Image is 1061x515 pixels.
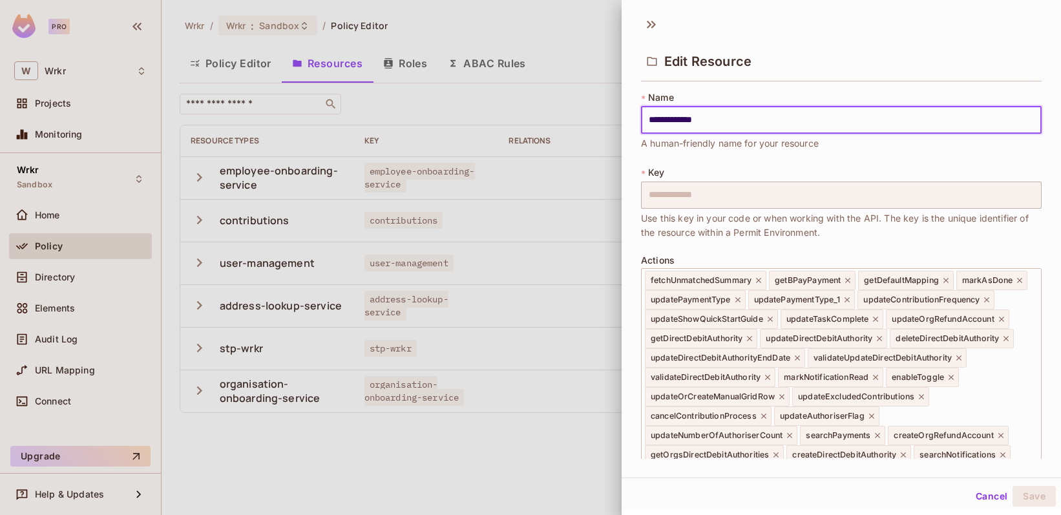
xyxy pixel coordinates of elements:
span: searchPayments [806,430,870,441]
span: validateUpdateDirectDebitAuthority [814,353,952,363]
span: Name [648,92,674,103]
span: getDirectDebitAuthority [651,333,742,344]
span: deleteDirectDebitAuthority [896,333,999,344]
div: searchPayments [800,426,885,445]
span: updateOrCreateManualGridRow [651,392,775,402]
div: markNotificationRead [778,368,883,387]
div: updateAuthoriserFlag [774,406,879,426]
span: updateShowQuickStartGuide [651,314,763,324]
div: updateDirectDebitAuthority [760,329,887,348]
button: Cancel [971,486,1013,507]
span: fetchUnmatchedSummary [651,275,751,286]
div: enableToggle [886,368,959,387]
span: updateOrgRefundAccount [892,314,994,324]
div: updateContributionFrequency [857,290,994,310]
div: updateShowQuickStartGuide [645,310,778,329]
span: updateTaskComplete [786,314,869,324]
div: createOrgRefundAccount [888,426,1008,445]
div: updateExcludedContributions [792,387,929,406]
div: updateOrCreateManualGridRow [645,387,790,406]
span: validateDirectDebitAuthority [651,372,761,383]
button: Save [1013,486,1056,507]
span: searchNotifications [919,450,996,460]
div: updateNumberOfAuthoriserCount [645,426,797,445]
span: markNotificationRead [784,372,868,383]
span: updateContributionFrequency [863,295,980,305]
div: updatePaymentType_1 [748,290,856,310]
span: updateDirectDebitAuthorityEndDate [651,353,790,363]
div: deleteDirectDebitAuthority [890,329,1014,348]
span: updateExcludedContributions [798,392,914,402]
span: Edit Resource [664,54,751,69]
span: cancelContributionProcess [651,411,757,421]
span: markAsDone [962,275,1013,286]
div: getOrgsDirectDebitAuthorities [645,445,784,465]
div: validateDirectDebitAuthority [645,368,775,387]
div: updateTaskComplete [781,310,884,329]
span: getBPayPayment [775,275,841,286]
div: updateDirectDebitAuthorityEndDate [645,348,805,368]
span: updatePaymentType [651,295,731,305]
div: getDirectDebitAuthority [645,329,757,348]
span: Key [648,167,664,178]
span: updateDirectDebitAuthority [766,333,872,344]
div: updatePaymentType [645,290,746,310]
span: getDefaultMapping [864,275,939,286]
div: fetchUnmatchedSummary [645,271,766,290]
div: createDirectDebitAuthority [786,445,911,465]
span: Use this key in your code or when working with the API. The key is the unique identifier of the r... [641,211,1042,240]
span: A human-friendly name for your resource [641,136,819,151]
div: getDefaultMapping [858,271,954,290]
div: validateUpdateDirectDebitAuthority [808,348,967,368]
div: updateOrgRefundAccount [886,310,1009,329]
div: markAsDone [956,271,1028,290]
span: enableToggle [892,372,944,383]
span: updateAuthoriserFlag [780,411,865,421]
span: createDirectDebitAuthority [792,450,896,460]
div: getBPayPayment [769,271,856,290]
div: cancelContributionProcess [645,406,772,426]
span: createOrgRefundAccount [894,430,993,441]
div: searchNotifications [914,445,1011,465]
span: updatePaymentType_1 [754,295,841,305]
span: updateNumberOfAuthoriserCount [651,430,783,441]
span: Actions [641,255,675,266]
span: getOrgsDirectDebitAuthorities [651,450,769,460]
